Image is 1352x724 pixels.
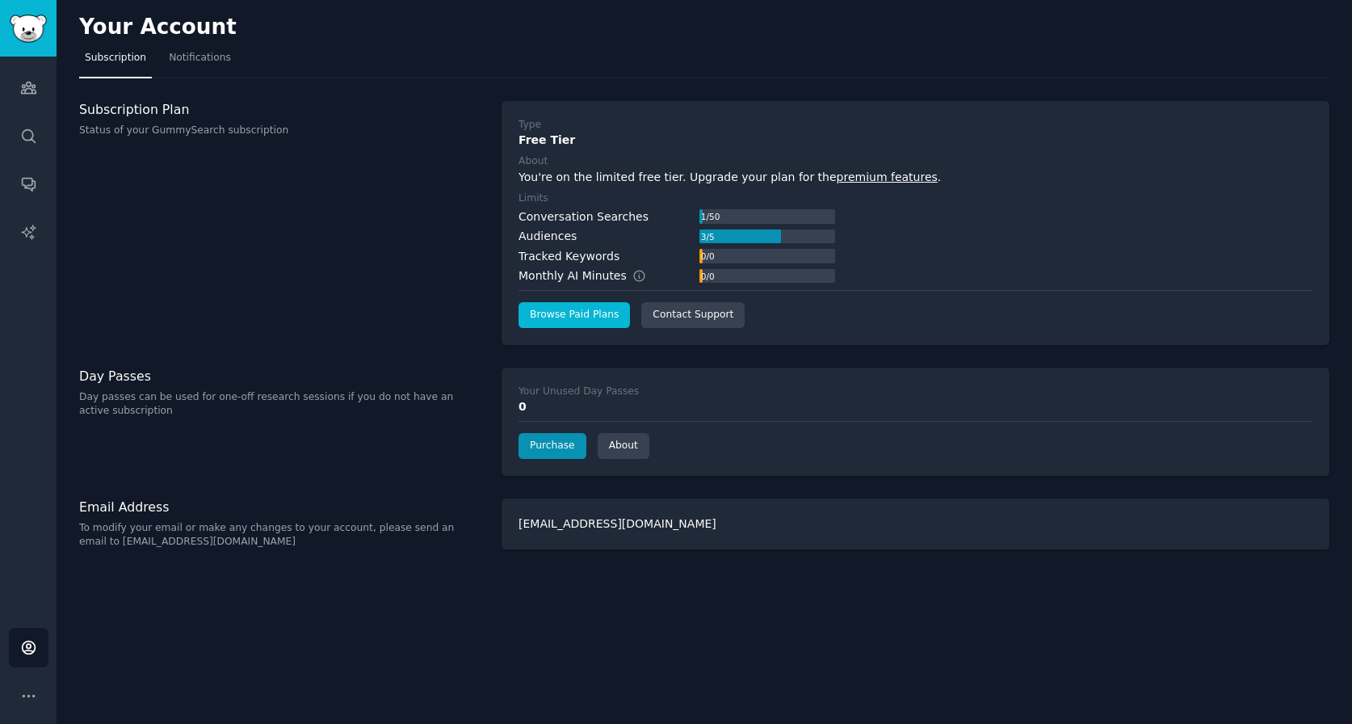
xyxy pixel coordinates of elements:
[699,209,721,224] div: 1 / 50
[519,228,577,245] div: Audiences
[519,208,649,225] div: Conversation Searches
[699,249,716,263] div: 0 / 0
[519,192,548,206] div: Limits
[519,433,586,459] a: Purchase
[79,499,485,516] h3: Email Address
[519,385,639,399] div: Your Unused Day Passes
[79,368,485,385] h3: Day Passes
[79,45,152,78] a: Subscription
[163,45,237,78] a: Notifications
[79,15,237,40] h2: Your Account
[519,267,663,284] div: Monthly AI Minutes
[519,118,541,133] div: Type
[519,132,1312,149] div: Free Tier
[502,499,1329,549] div: [EMAIL_ADDRESS][DOMAIN_NAME]
[79,521,485,549] p: To modify your email or make any changes to your account, please send an email to [EMAIL_ADDRESS]...
[79,124,485,138] p: Status of your GummySearch subscription
[598,433,649,459] a: About
[85,51,146,65] span: Subscription
[519,398,1312,415] div: 0
[10,15,47,43] img: GummySearch logo
[79,101,485,118] h3: Subscription Plan
[519,248,619,265] div: Tracked Keywords
[79,390,485,419] p: Day passes can be used for one-off research sessions if you do not have an active subscription
[519,154,548,169] div: About
[837,170,938,183] a: premium features
[519,302,630,328] a: Browse Paid Plans
[699,229,716,244] div: 3 / 5
[641,302,745,328] a: Contact Support
[519,169,1312,186] div: You're on the limited free tier. Upgrade your plan for the .
[169,51,231,65] span: Notifications
[699,269,716,284] div: 0 / 0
